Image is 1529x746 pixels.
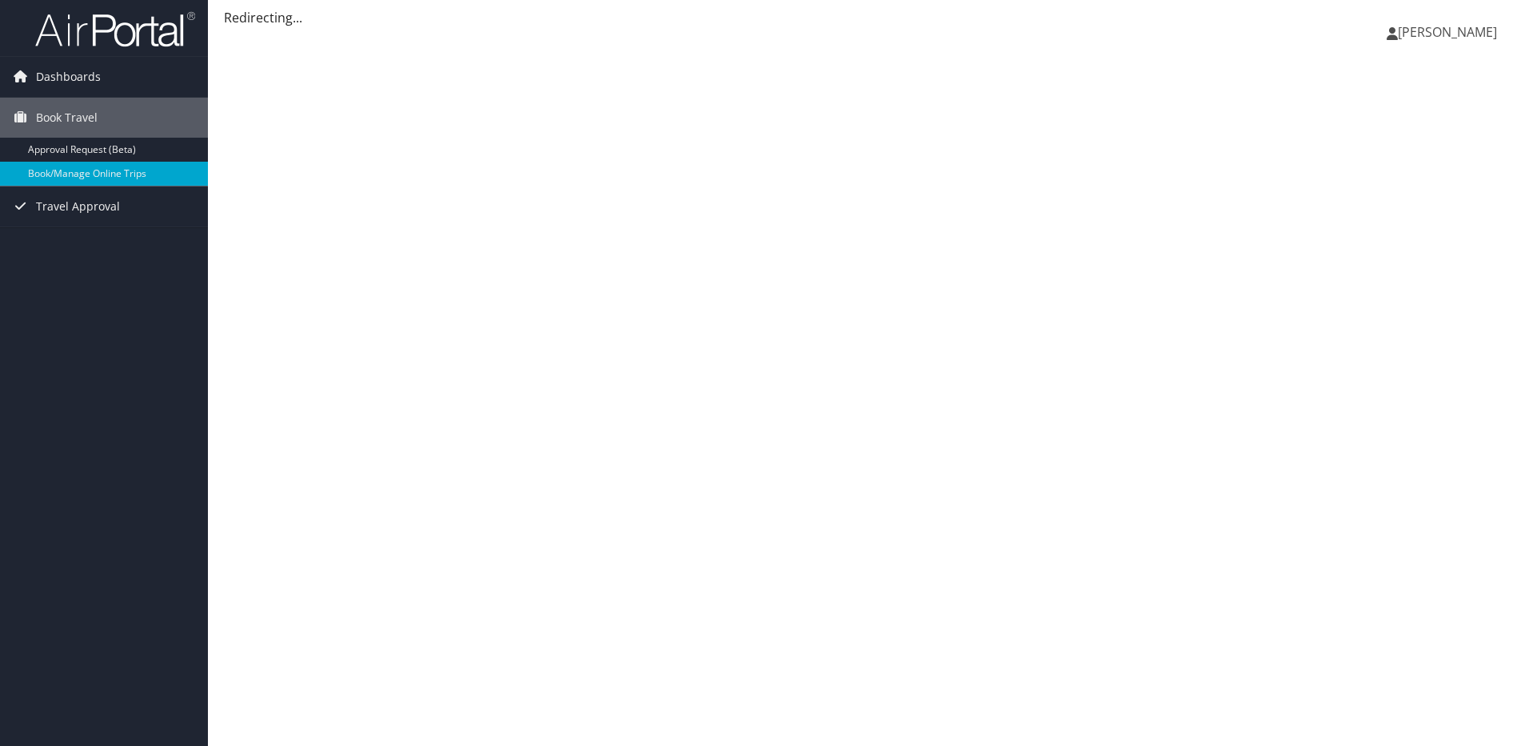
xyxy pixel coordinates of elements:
[1398,23,1497,41] span: [PERSON_NAME]
[36,57,101,97] span: Dashboards
[1387,8,1513,56] a: [PERSON_NAME]
[36,98,98,138] span: Book Travel
[224,8,1513,27] div: Redirecting...
[35,10,195,48] img: airportal-logo.png
[36,186,120,227] span: Travel Approval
